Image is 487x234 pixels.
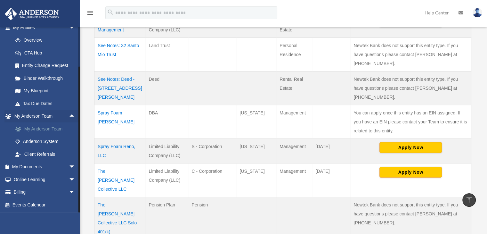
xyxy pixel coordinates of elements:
a: Online Learningarrow_drop_down [4,173,85,186]
td: Limited Liability Company (LLC) [145,138,188,163]
td: [US_STATE] [236,163,276,197]
button: Apply Now [379,167,442,178]
a: My Documentsarrow_drop_down [4,161,85,173]
span: arrow_drop_down [69,186,82,199]
td: You can apply once this entity has an EIN assigned. If you have an EIN please contact your Team t... [350,105,471,138]
a: Client Referrals [9,148,85,161]
i: search [107,9,114,16]
td: Newtek Bank does not support this entity type. If you have questions please contact [PERSON_NAME]... [350,38,471,71]
a: Overview [9,34,78,47]
a: Entity Change Request [9,59,82,72]
img: Anderson Advisors Platinum Portal [3,8,61,20]
td: C - Corporation [188,163,236,197]
td: Newtek Bank does not support this entity type. If you have questions please contact [PERSON_NAME]... [350,71,471,105]
td: DBA [145,105,188,138]
span: arrow_drop_down [69,21,82,34]
td: Land Trust [145,38,188,71]
td: [US_STATE] [236,138,276,163]
a: vertical_align_top [462,193,476,207]
a: Binder Walkthrough [9,72,82,85]
a: Tax Due Dates [9,97,82,110]
td: Deed [145,71,188,105]
td: Management [276,105,312,138]
span: arrow_drop_up [69,110,82,123]
button: Apply Now [379,142,442,153]
a: My Blueprint [9,85,82,97]
a: My Entitiesarrow_drop_down [4,21,82,34]
span: arrow_drop_down [69,161,82,174]
td: [US_STATE] [236,105,276,138]
a: My Anderson Teamarrow_drop_up [4,110,85,123]
td: See Notes: 32 Santo Mio Trust [94,38,145,71]
a: Anderson System [9,135,85,148]
td: Spray Foam Reno, LLC [94,138,145,163]
td: Rental Real Estate [276,71,312,105]
span: arrow_drop_down [69,173,82,186]
a: Billingarrow_drop_down [4,186,85,199]
td: S - Corporation [188,138,236,163]
a: Events Calendar [4,198,85,211]
i: menu [86,9,94,17]
i: vertical_align_top [465,196,473,204]
td: See Notes: Deed - [STREET_ADDRESS][PERSON_NAME] [94,71,145,105]
td: Management [276,138,312,163]
td: The [PERSON_NAME] Collective LLC [94,163,145,197]
a: menu [86,11,94,17]
a: CTA Hub [9,46,82,59]
td: [DATE] [312,138,350,163]
td: [DATE] [312,163,350,197]
td: Limited Liability Company (LLC) [145,163,188,197]
td: Management [276,163,312,197]
td: Personal Residence [276,38,312,71]
td: Spray Foam [PERSON_NAME] [94,105,145,138]
a: My Anderson Team [9,122,85,135]
img: User Pic [473,8,482,17]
